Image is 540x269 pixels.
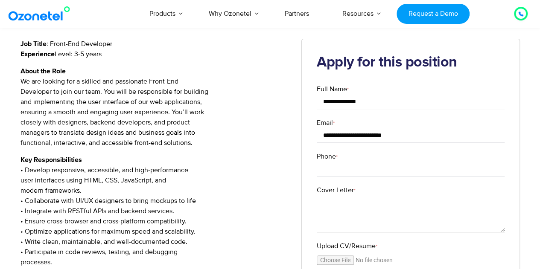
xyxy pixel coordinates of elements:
[317,84,505,94] label: Full Name
[317,241,505,251] label: Upload CV/Resume
[20,68,66,75] strong: About the Role
[317,151,505,162] label: Phone
[20,156,82,163] strong: Key Responsibilities
[317,185,505,195] label: Cover Letter
[317,118,505,128] label: Email
[20,51,55,58] strong: Experience
[20,40,47,47] strong: Job Title
[20,66,289,148] p: We are looking for a skilled and passionate Front-End Developer to join our team. You will be res...
[397,4,470,24] a: Request a Demo
[317,54,505,71] h2: Apply for this position
[20,39,289,59] p: : Front-End Developer Level: 3-5 years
